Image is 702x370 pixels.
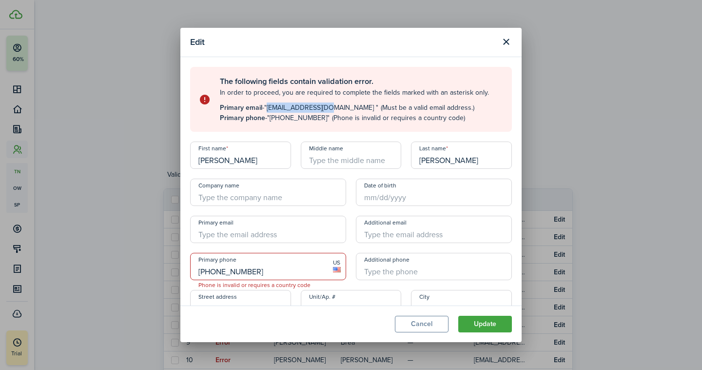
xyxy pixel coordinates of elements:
[220,87,489,98] p: In order to proceed, you are required to complete the fields marked with an asterisk only.
[411,142,512,169] input: Type the last name
[267,113,330,123] span: "[PHONE_NUMBER]"
[264,103,378,113] span: "[EMAIL_ADDRESS][DOMAIN_NAME] "
[498,34,514,50] button: Close modal
[220,103,262,113] b: Primary email
[301,290,402,317] input: Type the unit/ap
[191,280,318,290] span: Phone is invalid or requires a country code
[220,113,489,123] p: -
[411,290,512,317] input: Type the city
[220,113,265,123] b: Primary phone
[395,316,448,332] button: Cancel
[356,253,512,280] input: Type the phone
[220,75,373,87] b: The following fields contain validation error.
[190,142,291,169] input: Type the first name
[220,103,489,113] p: -
[190,33,495,52] modal-title: Edit
[356,179,512,206] input: mm/dd/yyyy
[190,253,346,280] input: Type the phone
[332,113,465,123] span: (Phone is invalid or requires a country code)
[381,103,474,113] span: (Must be a valid email address.)
[333,258,341,267] span: US
[458,316,512,332] button: Update
[190,216,346,243] input: Type the email address
[301,142,402,169] input: Type the middle name
[190,290,291,317] input: Start typing the address and then select from the dropdown
[356,216,512,243] input: Type the email address
[190,179,346,206] input: Type the company name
